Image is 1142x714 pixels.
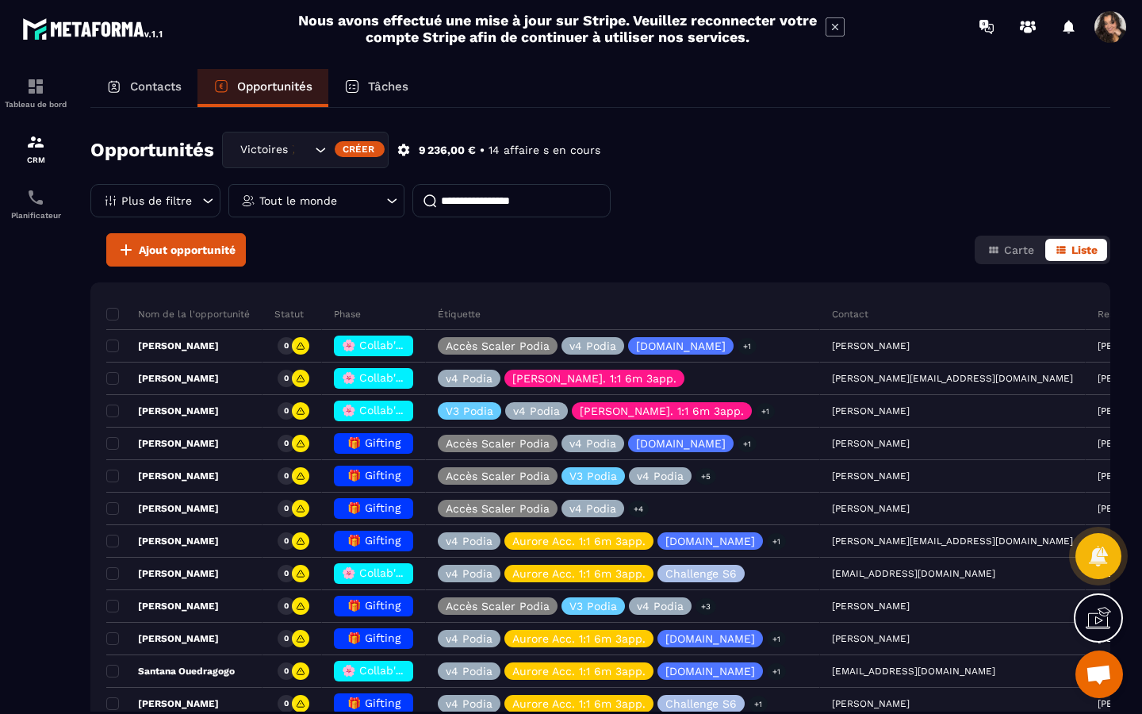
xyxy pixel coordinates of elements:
[259,195,337,206] p: Tout le monde
[665,698,737,709] p: Challenge S6
[26,77,45,96] img: formation
[222,132,389,168] div: Search for option
[665,568,737,579] p: Challenge S6
[347,436,400,449] span: 🎁 Gifting
[738,338,757,355] p: +1
[756,403,775,420] p: +1
[139,242,236,258] span: Ajout opportunité
[446,698,492,709] p: v4 Podia
[335,141,385,157] div: Créer
[637,601,684,612] p: v4 Podia
[106,632,219,645] p: [PERSON_NAME]
[347,501,400,514] span: 🎁 Gifting
[665,633,755,644] p: [DOMAIN_NAME]
[446,666,492,677] p: v4 Podia
[4,121,67,176] a: formationformationCRM
[274,308,304,321] p: Statut
[446,470,550,482] p: Accès Scaler Podia
[978,239,1044,261] button: Carte
[106,697,219,710] p: [PERSON_NAME]
[197,69,328,107] a: Opportunités
[284,438,289,449] p: 0
[368,79,408,94] p: Tâches
[284,535,289,547] p: 0
[665,535,755,547] p: [DOMAIN_NAME]
[106,233,246,267] button: Ajout opportunité
[512,633,646,644] p: Aurore Acc. 1:1 6m 3app.
[636,340,726,351] p: [DOMAIN_NAME]
[237,79,312,94] p: Opportunités
[297,12,818,45] h2: Nous avons effectué une mise à jour sur Stripe. Veuillez reconnecter votre compte Stripe afin de ...
[284,568,289,579] p: 0
[569,438,616,449] p: v4 Podia
[696,468,716,485] p: +5
[130,79,182,94] p: Contacts
[106,340,219,352] p: [PERSON_NAME]
[419,143,476,158] p: 9 236,00 €
[569,503,616,514] p: v4 Podia
[1045,239,1107,261] button: Liste
[832,308,868,321] p: Contact
[1004,244,1034,256] span: Carte
[342,404,438,416] span: 🌸 Collab' -1000€
[446,405,493,416] p: V3 Podia
[446,373,492,384] p: v4 Podia
[347,631,400,644] span: 🎁 Gifting
[106,372,219,385] p: [PERSON_NAME]
[284,698,289,709] p: 0
[738,436,757,452] p: +1
[106,437,219,450] p: [PERSON_NAME]
[284,503,289,514] p: 0
[295,141,311,159] input: Search for option
[342,371,438,384] span: 🌸 Collab' -1000€
[696,598,716,615] p: +3
[284,633,289,644] p: 0
[106,502,219,515] p: [PERSON_NAME]
[347,469,400,482] span: 🎁 Gifting
[26,188,45,207] img: scheduler
[513,405,560,416] p: v4 Podia
[637,470,684,482] p: v4 Podia
[446,340,550,351] p: Accès Scaler Podia
[512,666,646,677] p: Aurore Acc. 1:1 6m 3app.
[4,176,67,232] a: schedulerschedulerPlanificateur
[121,195,192,206] p: Plus de filtre
[512,535,646,547] p: Aurore Acc. 1:1 6m 3app.
[1071,244,1098,256] span: Liste
[328,69,424,107] a: Tâches
[106,405,219,417] p: [PERSON_NAME]
[749,696,768,712] p: +1
[106,665,235,678] p: Santana Ouedragogo
[4,211,67,220] p: Planificateur
[569,601,617,612] p: V3 Podia
[4,100,67,109] p: Tableau de bord
[438,308,481,321] p: Étiquette
[1075,651,1123,698] a: Ouvrir le chat
[284,601,289,612] p: 0
[512,373,676,384] p: [PERSON_NAME]. 1:1 6m 3app.
[446,601,550,612] p: Accès Scaler Podia
[342,566,438,579] span: 🌸 Collab' -1000€
[106,567,219,580] p: [PERSON_NAME]
[480,143,485,158] p: •
[489,143,600,158] p: 14 affaire s en cours
[4,155,67,164] p: CRM
[106,308,250,321] p: Nom de la l'opportunité
[512,698,646,709] p: Aurore Acc. 1:1 6m 3app.
[342,664,438,677] span: 🌸 Collab' -1000€
[284,373,289,384] p: 0
[569,340,616,351] p: v4 Podia
[284,340,289,351] p: 0
[106,535,219,547] p: [PERSON_NAME]
[26,132,45,152] img: formation
[636,438,726,449] p: [DOMAIN_NAME]
[512,568,646,579] p: Aurore Acc. 1:1 6m 3app.
[106,470,219,482] p: [PERSON_NAME]
[106,600,219,612] p: [PERSON_NAME]
[284,666,289,677] p: 0
[90,69,197,107] a: Contacts
[767,631,786,647] p: +1
[90,134,214,166] h2: Opportunités
[22,14,165,43] img: logo
[347,599,400,612] span: 🎁 Gifting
